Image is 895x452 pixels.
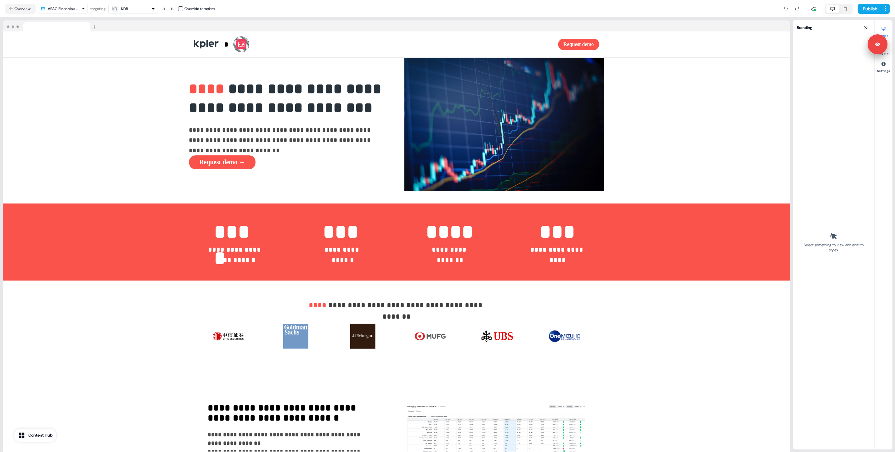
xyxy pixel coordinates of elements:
[802,243,866,253] div: Select something to view and edit it’s styles.
[793,20,875,35] div: Branding
[280,324,312,349] img: Image
[121,6,128,12] div: KDB
[858,4,881,14] button: Publish
[558,39,599,50] button: Request demo
[113,6,117,12] div: KD
[875,59,892,73] button: Settings
[189,31,604,57] div: *Request demo
[875,24,892,38] button: Styles
[549,324,580,349] img: Image
[5,4,36,14] button: Overview
[14,429,56,442] button: Content Hub
[414,324,446,349] img: Image
[189,155,256,169] button: Request demo →
[208,319,585,354] div: ImageImageImageImageImageImage
[347,324,379,349] img: Image
[3,20,99,32] img: Browser topbar
[90,6,106,12] div: targeting
[404,58,604,191] img: Image
[48,6,79,12] div: APAC Financials Final
[481,324,513,349] img: Image
[184,6,215,12] div: Override template
[213,324,244,349] img: Image
[28,432,53,438] div: Content Hub
[189,155,389,169] div: Request demo →
[399,39,599,50] div: Request demo
[108,4,158,14] button: KDKDB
